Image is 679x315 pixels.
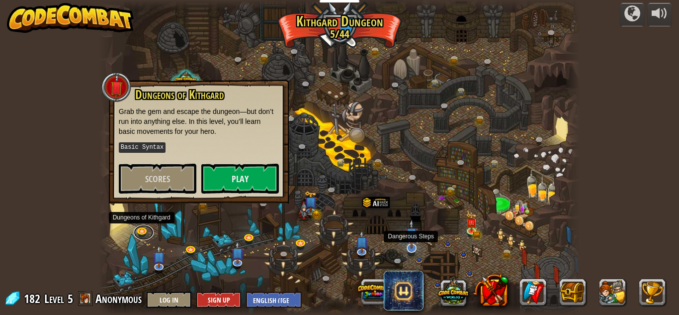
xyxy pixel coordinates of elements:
span: 5 [68,291,73,307]
button: Log In [147,292,191,308]
span: Level [44,291,64,307]
img: level-banner-unstarted-subscriber.png [355,230,368,253]
kbd: Basic Syntax [119,142,166,153]
p: Grab the gem and escape the dungeon—but don’t run into anything else. In this level, you’ll learn... [119,106,279,136]
img: portrait.png [452,184,457,188]
img: level-banner-unstarted-subscriber.png [405,219,418,249]
img: CodeCombat - Learn how to code by playing a game [7,3,134,33]
button: Sign Up [196,292,241,308]
span: Scores [145,173,170,185]
span: 182 [24,291,43,307]
span: Dungeons of Kithgard [135,86,224,103]
img: level-banner-unlock-subscriber.png [304,191,317,212]
img: level-banner-unstarted-subscriber.png [153,246,166,268]
button: Scores [119,164,196,194]
img: portrait.png [468,220,475,225]
button: Campaigns [620,3,645,26]
button: Play [201,164,279,194]
button: Adjust volume [647,3,672,26]
span: Anonymous [95,291,142,307]
img: level-banner-unstarted-subscriber.png [231,241,244,264]
img: poseImage [298,202,311,221]
img: level-banner-unlock.png [466,213,477,232]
